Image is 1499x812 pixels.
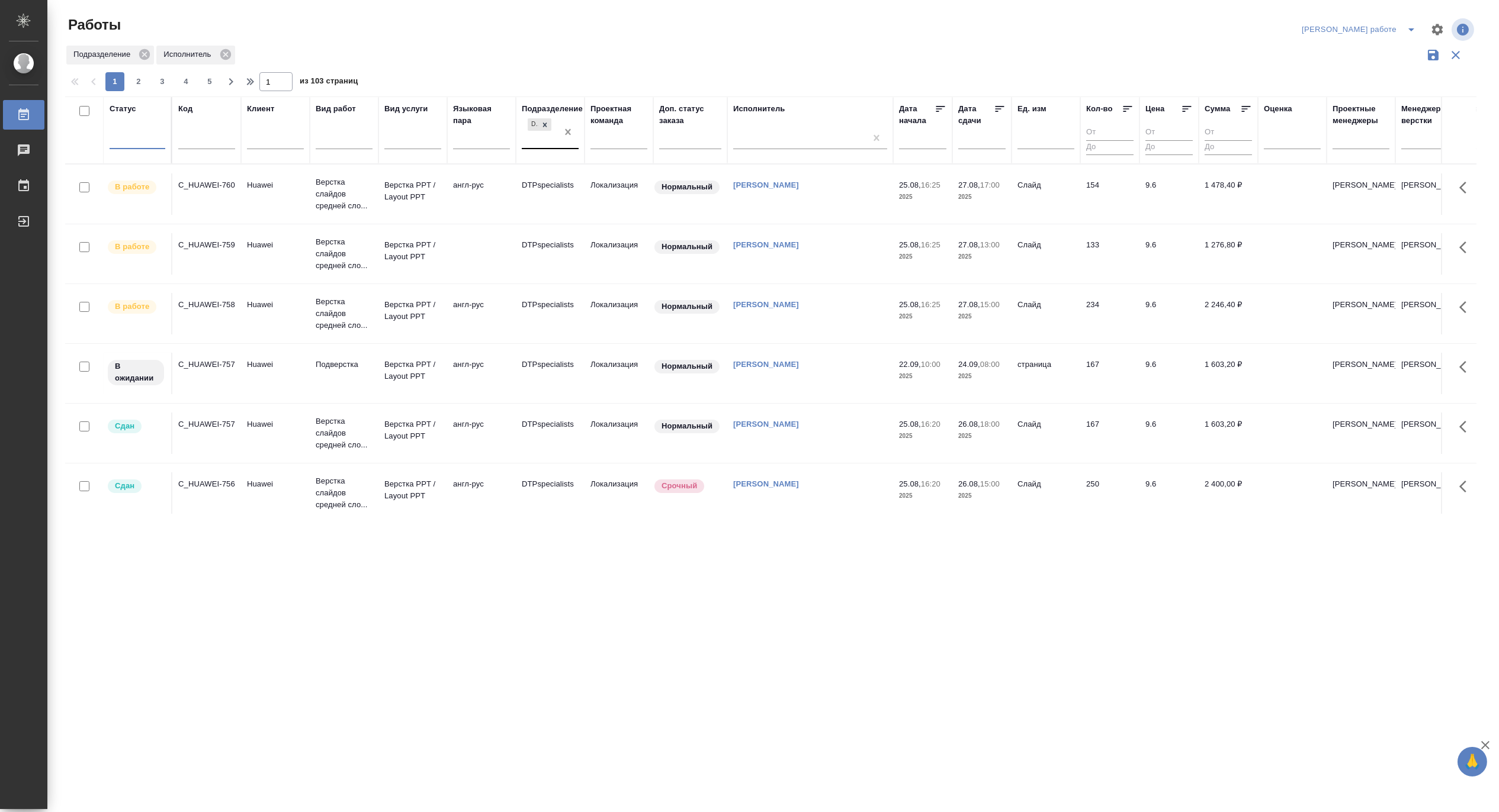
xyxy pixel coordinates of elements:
[1199,293,1258,334] td: 2 246,40 ₽
[1327,353,1395,394] td: [PERSON_NAME]
[980,300,1000,309] p: 15:00
[73,49,134,60] p: Подразделение
[958,360,980,369] p: 24.09,
[733,181,799,189] a: [PERSON_NAME]
[1012,353,1080,394] td: страница
[899,360,921,369] p: 22.09,
[1012,173,1080,215] td: Слайд
[300,74,358,91] span: из 103 страниц
[384,103,428,115] div: Вид услуги
[1012,472,1080,514] td: Слайд
[384,478,441,502] p: Верстка PPT / Layout PPT
[384,239,441,263] p: Верстка PPT / Layout PPT
[163,49,215,60] p: Исполнитель
[178,418,235,430] div: C_HUAWEI-757
[178,299,235,311] div: C_HUAWEI-758
[178,359,235,370] div: C_HUAWEI-757
[1145,103,1165,115] div: Цена
[1140,472,1199,514] td: 9.6
[1333,103,1389,127] div: Проектные менеджеры
[733,240,799,249] a: [PERSON_NAME]
[1452,413,1481,441] button: Здесь прячутся важные кнопки
[1423,15,1452,44] span: Настроить таблицу
[921,300,941,309] p: 16:25
[153,72,172,91] button: 3
[1401,478,1458,490] p: [PERSON_NAME]
[1140,293,1199,334] td: 9.6
[958,181,980,189] p: 27.08,
[115,301,149,312] p: В работе
[1199,413,1258,454] td: 1 603,20 ₽
[1012,413,1080,454] td: Слайд
[958,300,980,309] p: 27.08,
[958,103,994,127] div: Дата сдачи
[921,181,941,189] p: 16:25
[733,479,799,488] a: [PERSON_NAME]
[899,300,921,309] p: 25.08,
[107,239,165,255] div: Исполнитель выполняет работу
[1080,353,1140,394] td: 167
[662,241,712,253] p: Нормальный
[1140,413,1199,454] td: 9.6
[1452,18,1476,41] span: Посмотреть информацию
[316,359,373,370] p: Подверстка
[958,430,1006,442] p: 2025
[921,420,941,428] p: 16:20
[384,179,441,203] p: Верстка PPT / Layout PPT
[384,418,441,442] p: Верстка PPT / Layout PPT
[316,236,373,272] p: Верстка слайдов средней сло...
[115,241,149,253] p: В работе
[247,478,304,490] p: Huawei
[115,181,149,193] p: В работе
[1327,173,1395,215] td: [PERSON_NAME]
[516,353,585,394] td: DTPspecialists
[1205,140,1252,155] input: До
[1401,179,1458,191] p: [PERSON_NAME]
[1462,749,1482,774] span: 🙏
[662,480,697,492] p: Срочный
[115,480,134,492] p: Сдан
[247,359,304,370] p: Huawei
[1452,472,1481,501] button: Здесь прячутся важные кнопки
[980,360,1000,369] p: 08:00
[733,300,799,309] a: [PERSON_NAME]
[1199,472,1258,514] td: 2 400,00 ₽
[980,479,1000,488] p: 15:00
[1452,293,1481,321] button: Здесь прячутся важные кнопки
[958,251,1006,263] p: 2025
[384,359,441,382] p: Верстка PPT / Layout PPT
[316,296,373,331] p: Верстка слайдов средней сло...
[1199,173,1258,215] td: 1 478,40 ₽
[178,103,192,115] div: Код
[1452,173,1481,202] button: Здесь прячутся важные кнопки
[1080,293,1140,334] td: 234
[1327,233,1395,275] td: [PERSON_NAME]
[516,293,585,334] td: DTPspecialists
[980,240,1000,249] p: 13:00
[528,118,538,131] div: DTPspecialists
[107,359,165,386] div: Исполнитель назначен, приступать к работе пока рано
[1080,173,1140,215] td: 154
[662,301,712,312] p: Нормальный
[66,46,154,65] div: Подразделение
[899,240,921,249] p: 25.08,
[178,478,235,490] div: C_HUAWEI-756
[585,472,653,514] td: Локализация
[107,478,165,494] div: Менеджер проверил работу исполнителя, передает ее на следующий этап
[662,420,712,432] p: Нормальный
[585,233,653,275] td: Локализация
[1140,173,1199,215] td: 9.6
[115,360,157,384] p: В ожидании
[153,76,172,88] span: 3
[899,479,921,488] p: 25.08,
[733,103,785,115] div: Исполнитель
[453,103,510,127] div: Языковая пара
[1327,413,1395,454] td: [PERSON_NAME]
[1145,125,1193,140] input: От
[899,103,935,127] div: Дата начала
[1458,747,1487,776] button: 🙏
[447,413,516,454] td: англ-рус
[522,103,583,115] div: Подразделение
[65,15,121,34] span: Работы
[899,370,946,382] p: 2025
